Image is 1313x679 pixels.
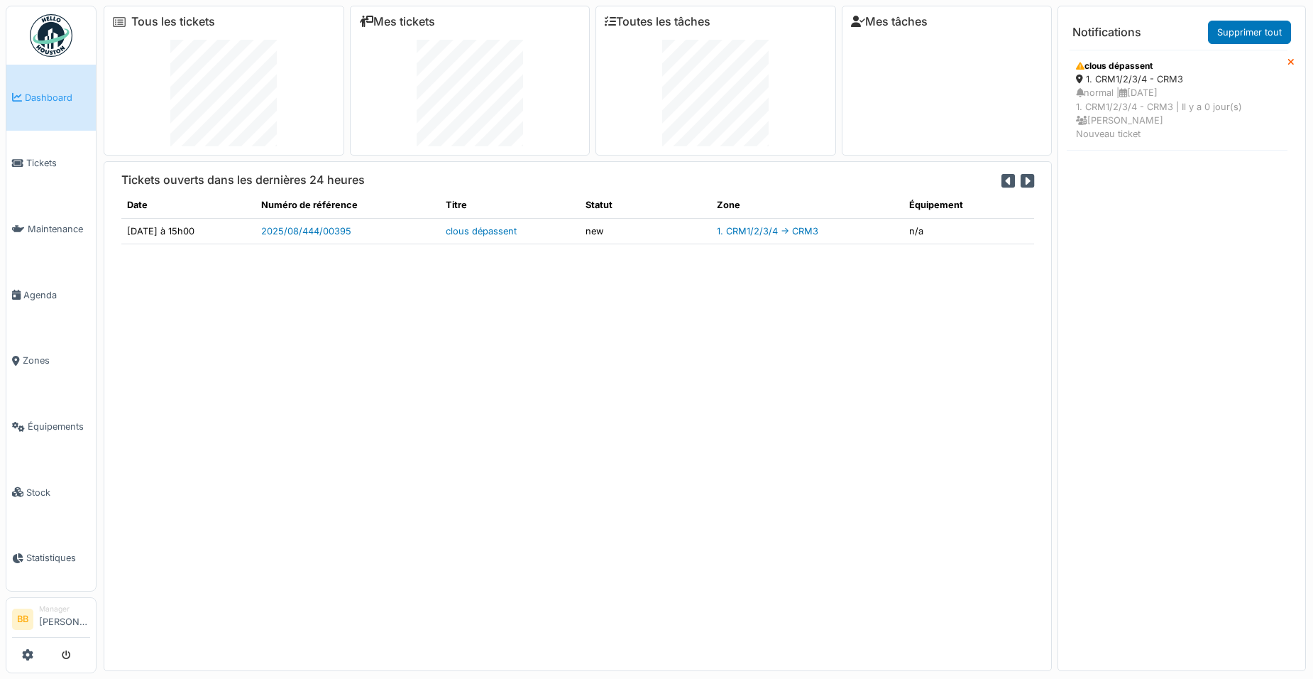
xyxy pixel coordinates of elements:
[12,604,90,638] a: BB Manager[PERSON_NAME]
[440,192,581,218] th: Titre
[6,131,96,197] a: Tickets
[121,192,256,218] th: Date
[26,486,90,499] span: Stock
[256,192,439,218] th: Numéro de référence
[6,460,96,526] a: Stock
[121,173,365,187] h6: Tickets ouverts dans les dernières 24 heures
[1076,60,1278,72] div: clous dépassent
[1208,21,1291,44] a: Supprimer tout
[6,65,96,131] a: Dashboard
[28,222,90,236] span: Maintenance
[39,604,90,614] div: Manager
[6,328,96,394] a: Zones
[580,218,710,244] td: new
[580,192,710,218] th: Statut
[26,551,90,565] span: Statistiques
[717,226,818,237] a: 1. CRM1/2/3/4 -> CRM3
[39,604,90,634] li: [PERSON_NAME]
[1076,86,1278,141] div: normal | [DATE] 1. CRM1/2/3/4 - CRM3 | Il y a 0 jour(s) [PERSON_NAME] Nouveau ticket
[23,288,90,302] span: Agenda
[903,218,1034,244] td: n/a
[26,156,90,170] span: Tickets
[1072,26,1141,39] h6: Notifications
[6,262,96,328] a: Agenda
[446,226,517,237] a: clous dépassent
[23,354,90,367] span: Zones
[6,526,96,592] a: Statistiques
[25,91,90,104] span: Dashboard
[261,226,351,237] a: 2025/08/444/00395
[6,393,96,460] a: Équipements
[6,196,96,262] a: Maintenance
[131,15,215,28] a: Tous les tickets
[851,15,928,28] a: Mes tâches
[903,192,1034,218] th: Équipement
[28,420,90,433] span: Équipements
[1076,72,1278,86] div: 1. CRM1/2/3/4 - CRM3
[359,15,435,28] a: Mes tickets
[30,14,72,57] img: Badge_color-CXgf-gQk.svg
[605,15,710,28] a: Toutes les tâches
[1067,50,1287,151] a: clous dépassent 1. CRM1/2/3/4 - CRM3 normal |[DATE]1. CRM1/2/3/4 - CRM3 | Il y a 0 jour(s) [PERSO...
[12,609,33,630] li: BB
[711,192,903,218] th: Zone
[121,218,256,244] td: [DATE] à 15h00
